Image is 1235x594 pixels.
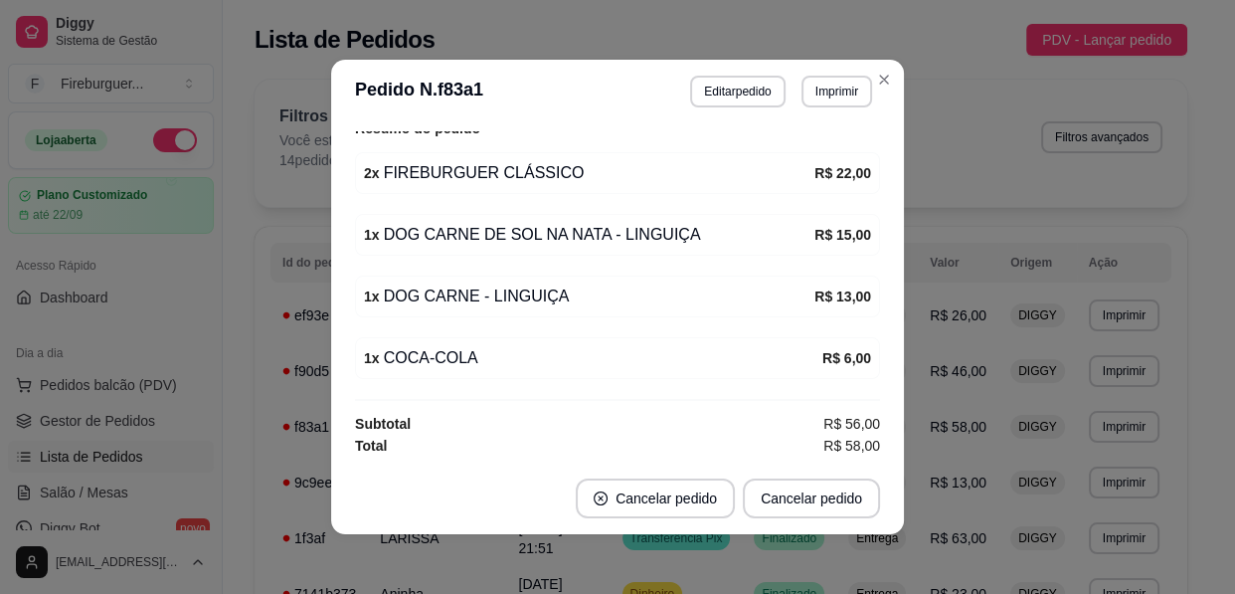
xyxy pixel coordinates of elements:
[364,161,814,185] div: FIREBURGUER CLÁSSICO
[868,64,900,96] button: Close
[801,76,872,107] button: Imprimir
[594,492,608,505] span: close-circle
[814,165,871,181] strong: R$ 22,00
[743,479,880,518] button: Cancelar pedido
[364,223,814,247] div: DOG CARNE DE SOL NA NATA - LINGUIÇA
[364,350,380,366] strong: 1 x
[576,479,735,518] button: close-circleCancelar pedido
[355,438,387,454] strong: Total
[822,350,871,366] strong: R$ 6,00
[823,413,880,435] span: R$ 56,00
[364,285,814,308] div: DOG CARNE - LINGUIÇA
[364,227,380,243] strong: 1 x
[814,227,871,243] strong: R$ 15,00
[355,416,411,432] strong: Subtotal
[364,346,822,370] div: COCA-COLA
[690,76,785,107] button: Editarpedido
[814,289,871,304] strong: R$ 13,00
[355,76,483,107] h3: Pedido N. f83a1
[364,289,380,304] strong: 1 x
[823,435,880,457] span: R$ 58,00
[364,165,380,181] strong: 2 x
